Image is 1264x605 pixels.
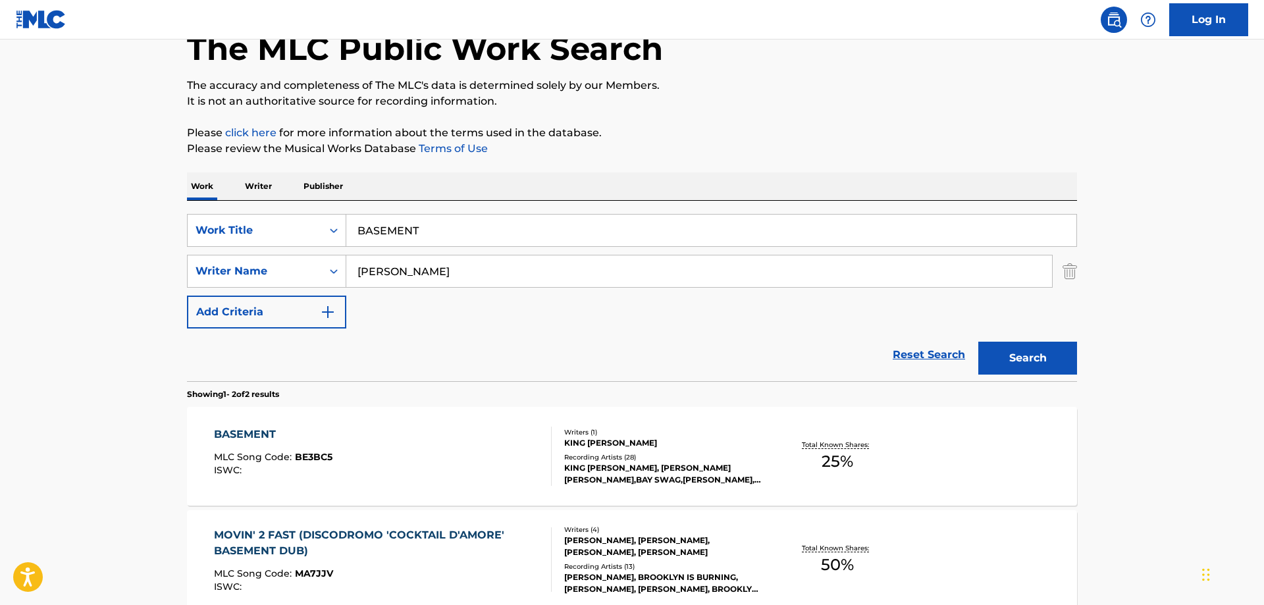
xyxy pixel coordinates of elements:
[187,141,1077,157] p: Please review the Musical Works Database
[564,452,763,462] div: Recording Artists ( 28 )
[16,10,66,29] img: MLC Logo
[416,142,488,155] a: Terms of Use
[187,407,1077,506] a: BASEMENTMLC Song Code:BE3BC5ISWC:Writers (1)KING [PERSON_NAME]Recording Artists (28)KING [PERSON_...
[1202,555,1210,594] div: Drag
[187,388,279,400] p: Showing 1 - 2 of 2 results
[802,543,872,553] p: Total Known Shares:
[214,581,245,592] span: ISWC :
[564,571,763,595] div: [PERSON_NAME], BROOKLYN IS BURNING, [PERSON_NAME], [PERSON_NAME], BROOKLYN IS BURNING, [PERSON_NA...
[320,304,336,320] img: 9d2ae6d4665cec9f34b9.svg
[214,451,295,463] span: MLC Song Code :
[187,296,346,329] button: Add Criteria
[1198,542,1264,605] iframe: Chat Widget
[225,126,276,139] a: click here
[300,172,347,200] p: Publisher
[187,125,1077,141] p: Please for more information about the terms used in the database.
[187,172,217,200] p: Work
[564,462,763,486] div: KING [PERSON_NAME], [PERSON_NAME] [PERSON_NAME],BAY SWAG,[PERSON_NAME],[PERSON_NAME], [PERSON_NAM...
[1140,12,1156,28] img: help
[187,78,1077,93] p: The accuracy and completeness of The MLC's data is determined solely by our Members.
[187,93,1077,109] p: It is not an authoritative source for recording information.
[564,427,763,437] div: Writers ( 1 )
[1135,7,1161,33] div: Help
[187,29,663,68] h1: The MLC Public Work Search
[196,263,314,279] div: Writer Name
[1101,7,1127,33] a: Public Search
[886,340,972,369] a: Reset Search
[821,553,854,577] span: 50 %
[1106,12,1122,28] img: search
[214,527,541,559] div: MOVIN' 2 FAST (DISCODROMO 'COCKTAIL D'AMORE' BASEMENT DUB)
[295,567,333,579] span: MA7JJV
[1169,3,1248,36] a: Log In
[1063,255,1077,288] img: Delete Criterion
[564,562,763,571] div: Recording Artists ( 13 )
[214,427,332,442] div: BASEMENT
[564,525,763,535] div: Writers ( 4 )
[187,214,1077,381] form: Search Form
[978,342,1077,375] button: Search
[564,535,763,558] div: [PERSON_NAME], [PERSON_NAME], [PERSON_NAME], [PERSON_NAME]
[564,437,763,449] div: KING [PERSON_NAME]
[802,440,872,450] p: Total Known Shares:
[822,450,853,473] span: 25 %
[214,567,295,579] span: MLC Song Code :
[295,451,332,463] span: BE3BC5
[241,172,276,200] p: Writer
[214,464,245,476] span: ISWC :
[196,223,314,238] div: Work Title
